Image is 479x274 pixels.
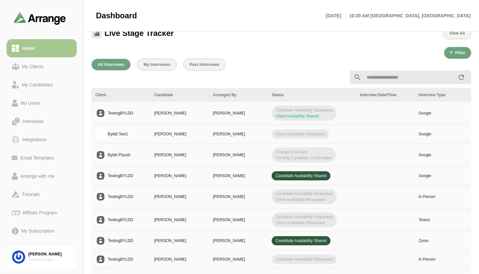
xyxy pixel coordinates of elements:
a: Email Templates [7,149,77,167]
div: My Candidates [19,81,56,89]
p: TestingBYLDD [108,238,133,244]
a: Tutorials [7,185,77,204]
p: [PERSON_NAME] [213,110,264,116]
p: Zoom [419,238,470,244]
p: [PERSON_NAME] [154,194,205,200]
div: My Clients [19,63,46,70]
div: Home [19,44,37,52]
p: TestingBYLDD [108,256,133,262]
span: Candidate Availability Requested [272,255,337,264]
p: [DATE] [326,12,345,20]
a: Arrange with me [7,167,77,185]
button: View All [443,27,471,39]
span: Filter [455,51,465,55]
p: [PERSON_NAME] [154,152,205,158]
span: Candidate Availability Requested Client Availability Requested [272,189,337,204]
p: [PERSON_NAME] [154,173,205,179]
p: TestingBYLDD [108,110,133,116]
div: Affiliate Program [20,209,59,217]
p: [PERSON_NAME] [154,131,205,137]
a: My Candidates [7,76,77,94]
span: Candidate Availability Shared [272,171,330,180]
p: [PERSON_NAME] [213,217,264,223]
img: placeholder logo [95,254,106,265]
p: Byldd Test1 [108,131,128,137]
div: Email Templates [18,154,57,162]
span: Past Interviews [189,62,219,67]
span: All Interviews [98,62,124,67]
a: Home [7,39,77,57]
span: Dashboard [96,11,137,21]
div: Interview Type [419,92,470,98]
p: [PERSON_NAME] [154,110,205,116]
div: Interview Date/Time [360,92,411,98]
p: In Person [419,194,470,200]
img: placeholder logo [95,191,106,202]
span: Candidate Availability Shared [272,236,330,245]
span: Client Availability Requested [272,129,329,139]
div: Interviews [20,117,46,125]
a: My Subscription [7,222,77,240]
img: placeholder logo [95,171,106,181]
button: Filter [444,47,471,59]
p: TestingBYLDD [108,194,133,200]
div: Arrange with me [18,172,57,180]
p: [PERSON_NAME] [154,238,205,244]
button: All Interviews [91,59,131,70]
span: Client Availability Shared [276,114,319,118]
p: Teams [419,217,470,223]
a: [PERSON_NAME]VikasArrange [7,245,77,269]
div: Client [95,92,146,98]
img: arrangeai-name-small-logo.4d2b8aee.svg [14,12,66,24]
div: Arranged By [213,92,264,98]
div: Integrations [20,136,49,144]
a: My Clients [7,57,77,76]
span: Live Stage Tracker [104,28,174,38]
p: In Person [419,256,470,262]
p: Google [419,152,470,158]
div: Tutorials [19,190,42,198]
p: [PERSON_NAME] [154,256,205,262]
i: appended action [457,73,465,81]
img: placeholder logo [95,236,106,246]
p: [PERSON_NAME] [213,238,264,244]
a: My Users [7,94,77,112]
div: My Subscription [19,227,57,235]
button: My Interviews [137,59,177,70]
p: Google [419,173,470,179]
img: logo [95,129,106,139]
div: Candidate [154,92,205,98]
p: [PERSON_NAME] [213,256,264,262]
p: [PERSON_NAME] [213,173,264,179]
div: Status [272,92,352,98]
span: Arrange Link Sent Pending Candidate Confirmation [272,147,336,162]
p: [PERSON_NAME] [154,217,205,223]
a: Affiliate Program [7,204,77,222]
span: My Interviews [143,62,170,67]
span: Candidate Availability Requested Client Availability Requested [272,212,337,227]
p: 10:20 AM [GEOGRAPHIC_DATA], [GEOGRAPHIC_DATA] [345,12,471,20]
p: TestingBYLDD [108,217,133,223]
p: TestingBYLDD [108,173,133,179]
div: VikasArrange [28,257,71,263]
p: [PERSON_NAME] [213,131,264,137]
a: Interviews [7,112,77,130]
p: Google [419,131,470,137]
span: Candidate Availability Requested [272,106,337,121]
div: [PERSON_NAME] [28,251,71,257]
div: My Users [18,99,43,107]
p: Google [419,110,470,116]
p: [PERSON_NAME] [213,194,264,200]
p: Byldd Piyush [108,152,130,158]
a: Integrations [7,130,77,149]
span: View All [449,31,465,36]
button: Past Interviews [183,59,226,70]
img: placeholder logo [95,108,106,118]
img: placeholder logo [95,215,106,225]
p: [PERSON_NAME] [213,152,264,158]
img: placeholder logo [95,150,106,160]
